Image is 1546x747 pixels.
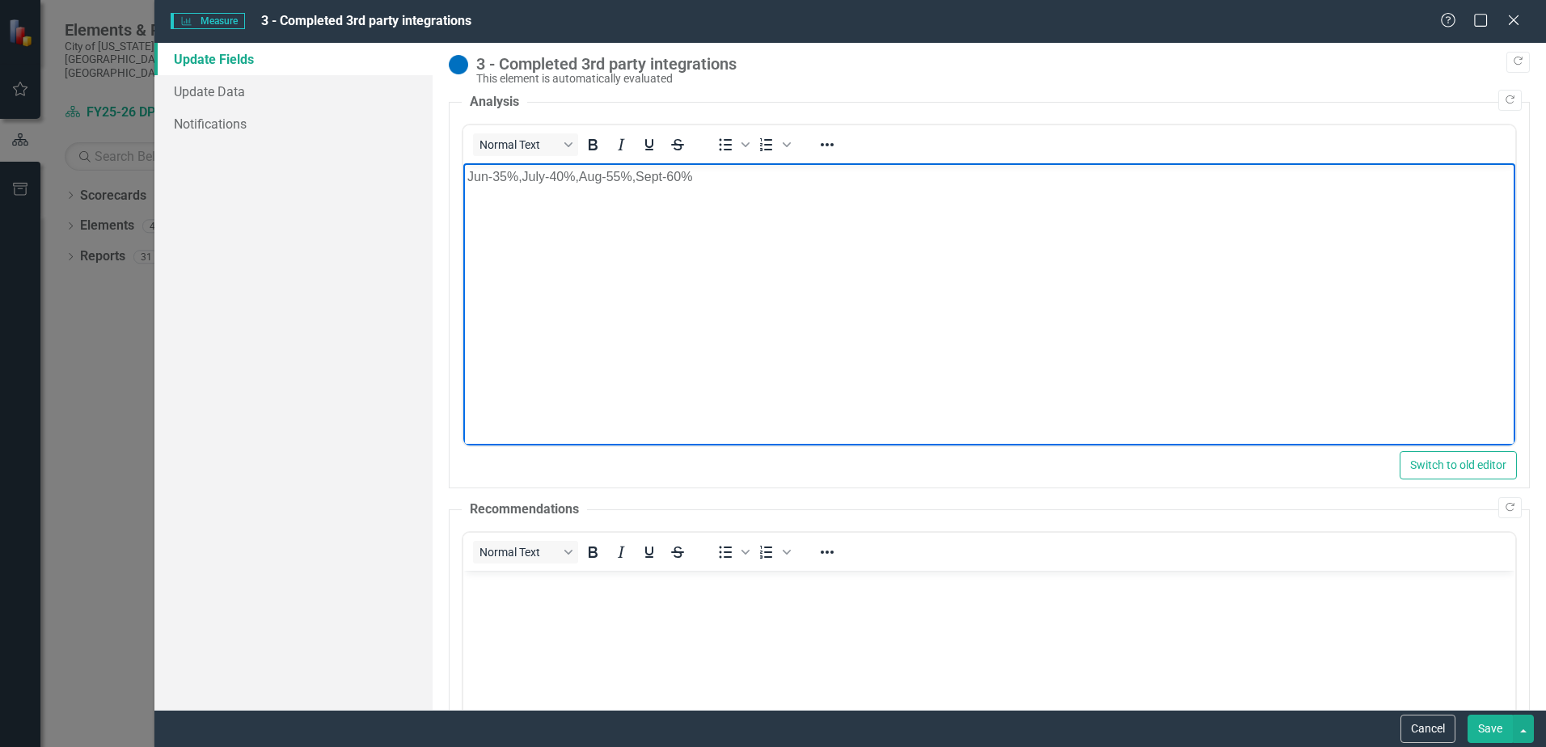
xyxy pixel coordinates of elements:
div: 3 - Completed 3rd party integrations [476,55,1522,73]
a: Update Fields [154,43,433,75]
button: Cancel [1400,715,1455,743]
div: Numbered list [753,133,793,156]
button: Strikethrough [664,133,691,156]
legend: Recommendations [462,500,587,519]
button: Italic [607,541,635,563]
div: Bullet list [712,133,752,156]
button: Underline [636,133,663,156]
div: Bullet list [712,541,752,563]
button: Reveal or hide additional toolbar items [813,133,841,156]
div: This element is automatically evaluated [476,73,1522,85]
button: Bold [579,133,606,156]
div: Numbered list [753,541,793,563]
button: Switch to old editor [1400,451,1517,479]
button: Strikethrough [664,541,691,563]
a: Notifications [154,108,433,140]
button: Underline [636,541,663,563]
button: Italic [607,133,635,156]
button: Bold [579,541,606,563]
span: 3 - Completed 3rd party integrations [261,13,471,28]
span: Measure [171,13,244,29]
span: Normal Text [479,546,559,559]
a: Update Data [154,75,433,108]
iframe: Rich Text Area [463,163,1515,445]
button: Reveal or hide additional toolbar items [813,541,841,563]
span: Normal Text [479,138,559,151]
button: Save [1468,715,1513,743]
img: No Target Established [449,55,468,74]
legend: Analysis [462,93,527,112]
button: Block Normal Text [473,133,578,156]
button: Block Normal Text [473,541,578,563]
